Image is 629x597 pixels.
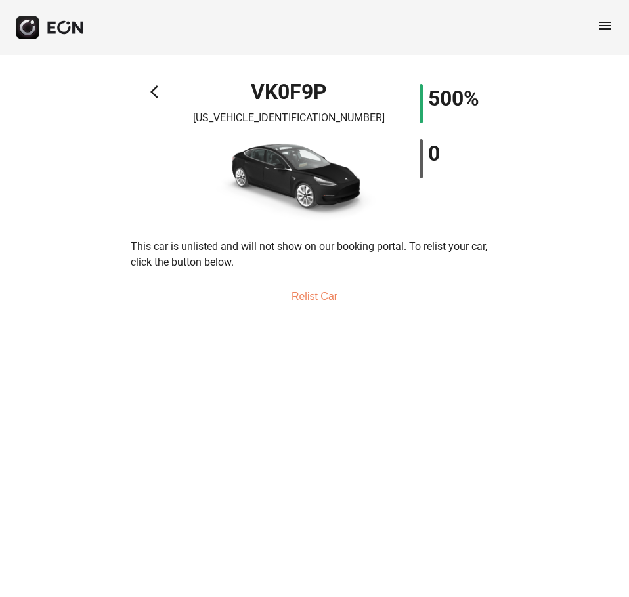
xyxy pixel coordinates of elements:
span: arrow_back_ios [150,84,166,100]
img: car [197,131,381,223]
button: Relist Car [276,281,353,312]
span: menu [597,18,613,33]
h1: VK0F9P [251,84,327,100]
h1: 500% [428,91,479,106]
h1: 0 [428,146,440,161]
p: This car is unlisted and will not show on our booking portal. To relist your car, click the butto... [131,239,498,270]
p: [US_VEHICLE_IDENTIFICATION_NUMBER] [193,110,385,126]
